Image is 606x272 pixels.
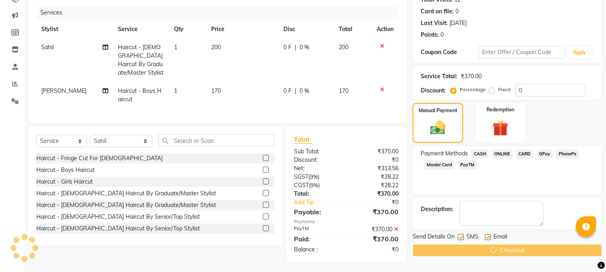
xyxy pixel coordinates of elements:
span: SGST [294,173,308,180]
div: Card on file: [421,7,454,16]
div: Payments [294,218,398,225]
span: Payment Methods [421,149,468,158]
div: ₹0 [346,156,405,164]
div: Points: [421,31,439,39]
th: Total [334,20,372,38]
span: PhonePe [556,149,579,159]
span: 200 [211,44,221,51]
span: | [295,87,296,95]
div: 0 [440,31,444,39]
div: [DATE] [449,19,467,27]
div: ₹28.22 [346,181,405,190]
span: CASH [471,149,489,159]
div: ₹0 [346,245,405,254]
div: Balance : [288,245,346,254]
span: GPay [537,149,553,159]
span: [PERSON_NAME] [41,87,86,94]
div: PayTM [288,225,346,234]
span: Haircut - Boys Haircut [118,87,162,103]
div: Haircut - [DEMOGRAPHIC_DATA] Haircut By Graduate/Master Stylist [36,189,216,198]
div: Net: [288,164,346,173]
th: Stylist [36,20,113,38]
div: Discount: [421,86,446,95]
div: ( ) [288,173,346,181]
span: Send Details On [413,232,455,243]
span: ONLINE [492,149,513,159]
span: SMS [466,232,478,243]
input: Search or Scan [158,134,275,147]
div: Payable: [288,207,346,217]
div: Last Visit: [421,19,448,27]
div: ₹370.00 [346,225,405,234]
div: ₹28.22 [346,173,405,181]
th: Disc [279,20,334,38]
span: 0 F [283,43,291,52]
div: ( ) [288,181,346,190]
div: Discount: [288,156,346,164]
button: Apply [568,46,591,59]
div: ₹0 [356,198,405,207]
th: Price [206,20,279,38]
div: ₹370.00 [346,234,405,244]
label: Redemption [486,106,514,113]
span: PayTM [458,160,477,169]
span: Haircut - [DEMOGRAPHIC_DATA] Haircut By Graduate/Master Stylist [118,44,164,76]
label: Manual Payment [419,107,457,114]
label: Percentage [460,86,486,93]
span: 170 [339,87,349,94]
span: CARD [516,149,533,159]
div: Haircut - Boys Haircut [36,166,94,174]
span: 1 [174,44,177,51]
th: Action [372,20,398,38]
div: Haircut - Girls Haircut [36,178,93,186]
span: Email [493,232,507,243]
span: 9% [310,182,318,188]
div: Haircut - Fringe Cut For [DEMOGRAPHIC_DATA] [36,154,163,163]
img: _gift.svg [488,118,513,138]
th: Service [113,20,170,38]
div: Haircut - [DEMOGRAPHIC_DATA] Haircut By Senior/Top Stylist [36,213,200,221]
div: ₹370.00 [461,72,482,81]
span: | [295,43,296,52]
span: Total [294,135,312,144]
div: ₹370.00 [346,190,405,198]
span: 0 % [300,43,309,52]
div: ₹370.00 [346,147,405,156]
span: 1 [174,87,177,94]
div: Coupon Code [421,48,478,56]
div: Services [37,5,405,20]
span: CGST [294,182,309,189]
img: _cash.svg [426,119,450,136]
div: Haircut - [DEMOGRAPHIC_DATA] Haircut By Senior/Top Stylist [36,224,200,233]
span: 0 % [300,87,309,95]
span: Sahil [41,44,54,51]
th: Qty [169,20,206,38]
div: Sub Total: [288,147,346,156]
span: 200 [339,44,349,51]
div: ₹370.00 [346,207,405,217]
div: Service Total: [421,72,457,81]
div: Paid: [288,234,346,244]
div: Total: [288,190,346,198]
span: 0 F [283,87,291,95]
input: Enter Offer / Coupon Code [478,46,565,59]
span: 170 [211,87,221,94]
span: Master Card [424,160,455,169]
div: ₹313.56 [346,164,405,173]
div: Description: [421,205,453,213]
div: 0 [455,7,459,16]
span: 9% [310,174,318,180]
a: Add Tip [288,198,356,207]
label: Fixed [498,86,510,93]
div: Haircut - [DEMOGRAPHIC_DATA] Haircut By Graduate/Master Stylist [36,201,216,209]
